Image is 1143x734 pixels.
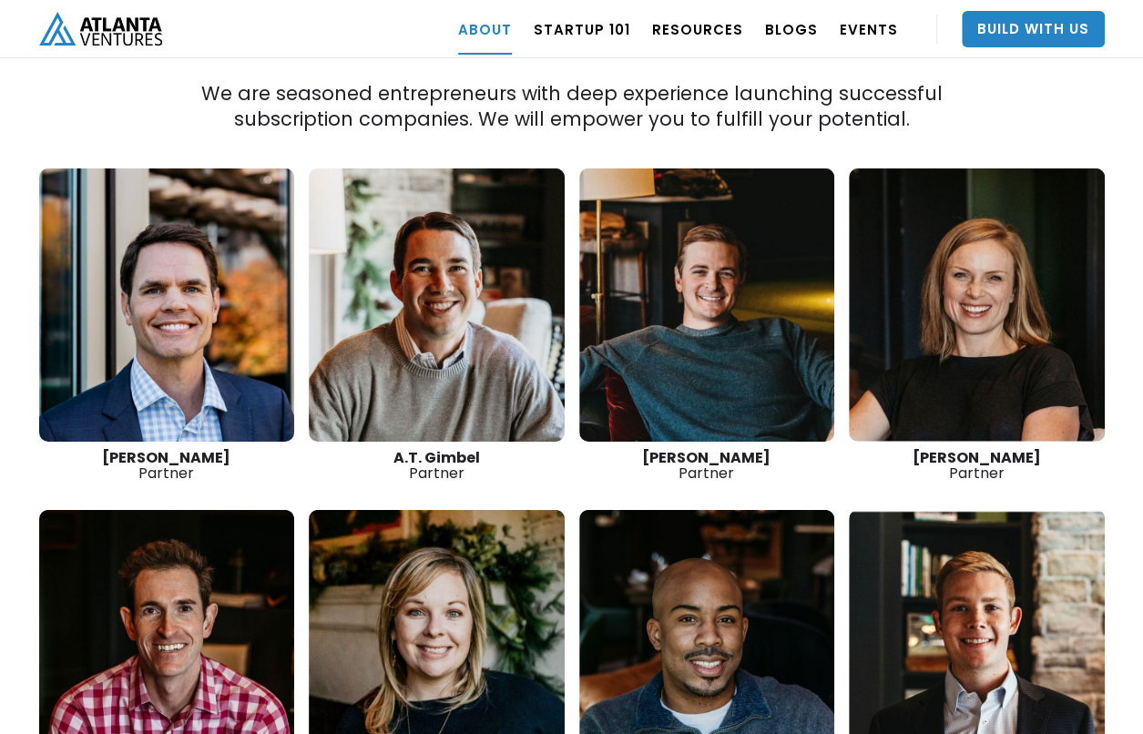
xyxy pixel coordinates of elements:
[458,4,512,55] a: ABOUT
[642,447,771,468] strong: [PERSON_NAME]
[652,4,743,55] a: RESOURCES
[840,4,898,55] a: EVENTS
[393,447,480,468] strong: A.T. Gimbel
[579,450,835,481] div: Partner
[102,447,230,468] strong: [PERSON_NAME]
[309,450,565,481] div: Partner
[39,450,295,481] div: Partner
[765,4,818,55] a: BLOGS
[962,11,1105,47] a: Build With Us
[849,450,1105,481] div: Partner
[913,447,1041,468] strong: [PERSON_NAME]
[534,4,630,55] a: Startup 101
